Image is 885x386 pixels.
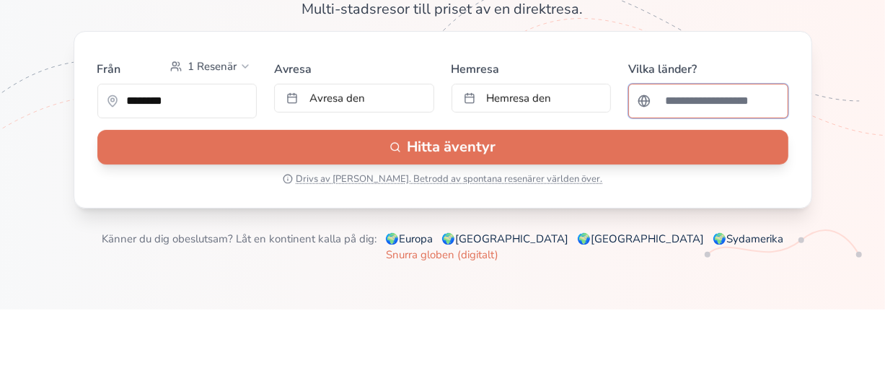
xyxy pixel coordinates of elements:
button: Hitta äventyr [97,130,788,165]
label: Vilka länder? [628,55,788,78]
a: 🌍[GEOGRAPHIC_DATA] [577,232,704,246]
button: Drivs av [PERSON_NAME]. Betrodd av spontana resenärer världen över. [283,173,602,185]
span: Känner du dig obeslutsam? Låt en kontinent kalla på dig: [102,232,377,246]
span: 1 Resenär [188,59,237,74]
label: Avresa [274,55,434,78]
button: Hemresa den [452,84,612,113]
button: Select passengers [164,55,257,78]
a: Snurra globen (digitalt) [387,247,499,262]
button: Avresa den [274,84,434,113]
a: 🌍Europa [385,232,433,246]
a: 🌍Sydamerika [713,232,783,246]
span: Avresa den [309,91,365,105]
a: 🌍[GEOGRAPHIC_DATA] [441,232,568,246]
label: Hemresa [452,55,612,78]
label: Från [97,61,121,78]
span: Hemresa den [487,91,552,105]
span: Drivs av [PERSON_NAME]. Betrodd av spontana resenärer världen över. [296,173,602,185]
input: Sök efter ett land [656,87,779,115]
